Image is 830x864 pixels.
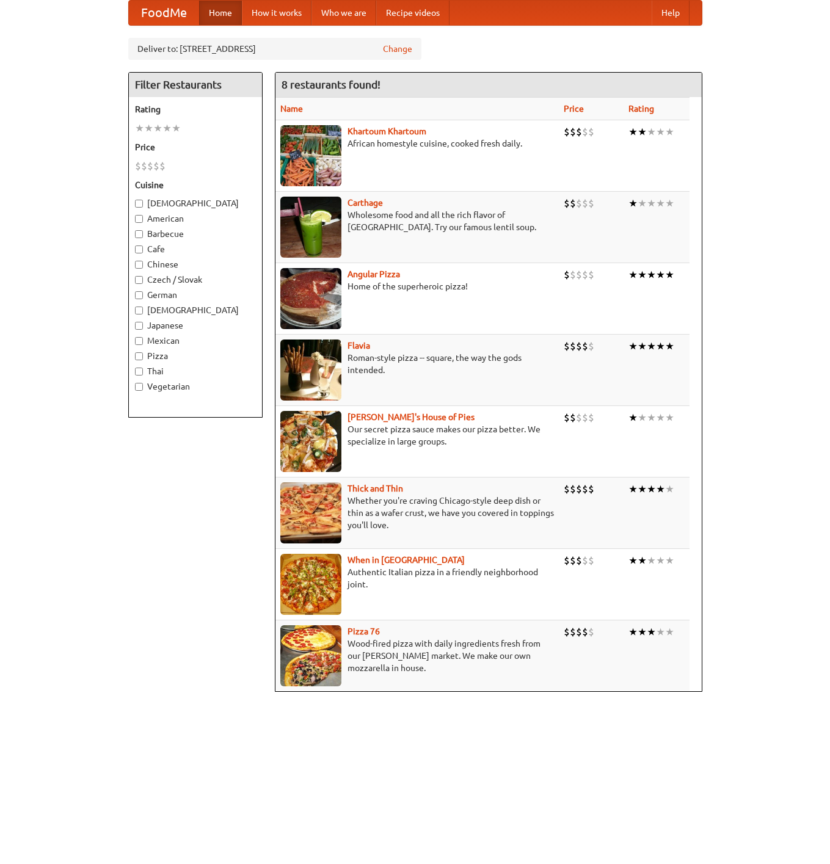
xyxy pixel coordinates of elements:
label: Mexican [135,335,256,347]
div: Deliver to: [STREET_ADDRESS] [128,38,421,60]
li: $ [588,411,594,424]
li: ★ [172,122,181,135]
li: $ [576,268,582,281]
li: ★ [647,197,656,210]
a: Price [564,104,584,114]
li: $ [588,482,594,496]
label: Vegetarian [135,380,256,393]
li: ★ [638,268,647,281]
li: $ [588,339,594,353]
li: $ [570,625,576,639]
input: Thai [135,368,143,376]
li: ★ [638,625,647,639]
li: ★ [665,482,674,496]
label: Thai [135,365,256,377]
a: FoodMe [129,1,199,25]
a: Name [280,104,303,114]
li: ★ [638,411,647,424]
h5: Price [135,141,256,153]
li: ★ [665,268,674,281]
a: Khartoum Khartoum [348,126,426,136]
li: $ [582,625,588,639]
li: $ [147,159,153,173]
img: wheninrome.jpg [280,554,341,615]
li: ★ [638,339,647,353]
li: $ [576,554,582,567]
li: ★ [647,268,656,281]
li: ★ [665,411,674,424]
li: ★ [628,411,638,424]
li: ★ [647,339,656,353]
li: $ [582,482,588,496]
li: ★ [647,482,656,496]
input: Cafe [135,245,143,253]
a: Angular Pizza [348,269,400,279]
label: German [135,289,256,301]
img: carthage.jpg [280,197,341,258]
li: $ [570,554,576,567]
a: Rating [628,104,654,114]
a: Change [383,43,412,55]
input: [DEMOGRAPHIC_DATA] [135,200,143,208]
li: ★ [656,554,665,567]
b: Pizza 76 [348,626,380,636]
li: $ [564,411,570,424]
li: ★ [647,625,656,639]
li: $ [582,268,588,281]
li: $ [564,554,570,567]
li: $ [159,159,166,173]
li: $ [153,159,159,173]
li: ★ [628,554,638,567]
li: $ [564,197,570,210]
li: ★ [665,339,674,353]
label: Czech / Slovak [135,274,256,286]
li: ★ [656,125,665,139]
input: [DEMOGRAPHIC_DATA] [135,307,143,314]
li: ★ [647,411,656,424]
li: ★ [628,625,638,639]
li: $ [141,159,147,173]
li: ★ [647,554,656,567]
li: ★ [665,554,674,567]
a: Flavia [348,341,370,350]
li: ★ [656,197,665,210]
li: $ [588,197,594,210]
b: Thick and Thin [348,484,403,493]
li: $ [564,339,570,353]
li: $ [588,554,594,567]
li: $ [570,339,576,353]
p: Wood-fired pizza with daily ingredients fresh from our [PERSON_NAME] market. We make our own mozz... [280,637,554,674]
input: Barbecue [135,230,143,238]
label: Pizza [135,350,256,362]
p: Authentic Italian pizza in a friendly neighborhood joint. [280,566,554,590]
label: Japanese [135,319,256,332]
h5: Cuisine [135,179,256,191]
li: ★ [665,125,674,139]
li: ★ [656,625,665,639]
li: $ [582,197,588,210]
a: Who we are [311,1,376,25]
label: Cafe [135,243,256,255]
li: ★ [656,339,665,353]
p: Our secret pizza sauce makes our pizza better. We specialize in large groups. [280,423,554,448]
input: Pizza [135,352,143,360]
li: ★ [638,197,647,210]
li: ★ [135,122,144,135]
li: $ [570,125,576,139]
h5: Rating [135,103,256,115]
input: American [135,215,143,223]
label: American [135,212,256,225]
img: flavia.jpg [280,339,341,401]
a: How it works [242,1,311,25]
li: $ [570,268,576,281]
li: ★ [628,197,638,210]
a: [PERSON_NAME]'s House of Pies [348,412,475,422]
input: Czech / Slovak [135,276,143,284]
img: angular.jpg [280,268,341,329]
li: ★ [638,554,647,567]
h4: Filter Restaurants [129,73,262,97]
li: $ [582,125,588,139]
li: $ [588,125,594,139]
